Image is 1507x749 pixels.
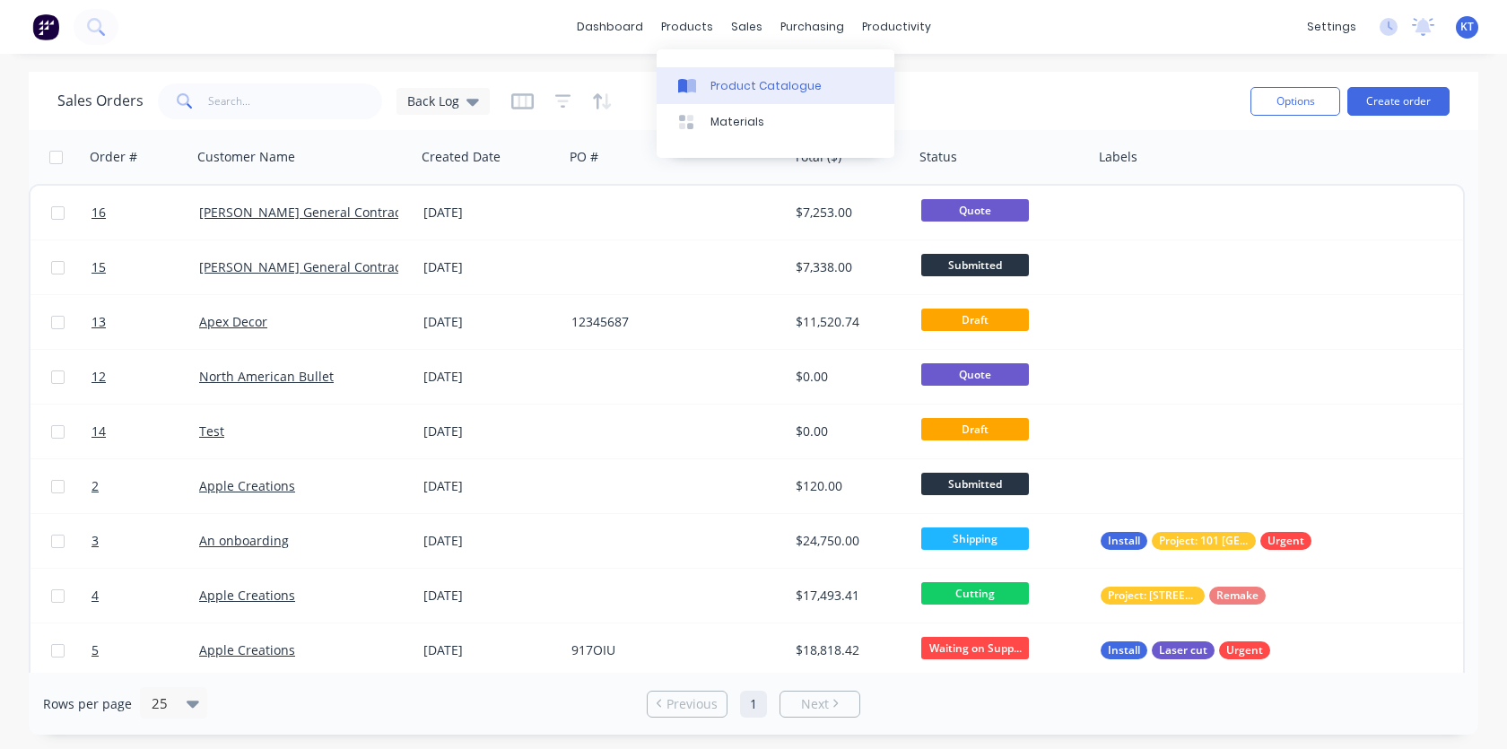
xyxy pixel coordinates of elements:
[91,240,199,294] a: 15
[91,258,106,276] span: 15
[657,67,894,103] a: Product Catalogue
[796,258,902,276] div: $7,338.00
[771,13,853,40] div: purchasing
[1099,148,1137,166] div: Labels
[796,368,902,386] div: $0.00
[197,148,295,166] div: Customer Name
[1226,641,1263,659] span: Urgent
[91,186,199,240] a: 16
[423,422,557,440] div: [DATE]
[407,91,459,110] span: Back Log
[796,477,902,495] div: $120.00
[780,695,859,713] a: Next page
[657,104,894,140] a: Materials
[796,587,902,605] div: $17,493.41
[199,422,224,440] a: Test
[652,13,722,40] div: products
[199,368,334,385] a: North American Bullet
[921,527,1029,550] span: Shipping
[1108,641,1140,659] span: Install
[423,477,557,495] div: [DATE]
[1298,13,1365,40] div: settings
[796,204,902,222] div: $7,253.00
[1101,641,1270,659] button: InstallLaser cutUrgent
[921,309,1029,331] span: Draft
[91,350,199,404] a: 12
[199,477,295,494] a: Apple Creations
[91,295,199,349] a: 13
[571,313,771,331] div: 12345687
[1216,587,1259,605] span: Remake
[91,623,199,677] a: 5
[801,695,829,713] span: Next
[921,637,1029,659] span: Waiting on Supp...
[199,532,289,549] a: An onboarding
[796,532,902,550] div: $24,750.00
[208,83,383,119] input: Search...
[570,148,598,166] div: PO #
[91,569,199,623] a: 4
[1108,532,1140,550] span: Install
[199,641,295,658] a: Apple Creations
[1347,87,1450,116] button: Create order
[91,641,99,659] span: 5
[422,148,501,166] div: Created Date
[919,148,957,166] div: Status
[91,422,106,440] span: 14
[91,514,199,568] a: 3
[1108,587,1198,605] span: Project: [STREET_ADDRESS][PERSON_NAME]
[199,258,418,275] a: [PERSON_NAME] General Contractor
[1267,532,1304,550] span: Urgent
[568,13,652,40] a: dashboard
[796,422,902,440] div: $0.00
[1460,19,1474,35] span: KT
[1101,587,1266,605] button: Project: [STREET_ADDRESS][PERSON_NAME]Remake
[423,641,557,659] div: [DATE]
[91,587,99,605] span: 4
[199,313,267,330] a: Apex Decor
[91,313,106,331] span: 13
[921,363,1029,386] span: Quote
[43,695,132,713] span: Rows per page
[1250,87,1340,116] button: Options
[853,13,940,40] div: productivity
[710,114,764,130] div: Materials
[199,587,295,604] a: Apple Creations
[921,473,1029,495] span: Submitted
[722,13,771,40] div: sales
[921,582,1029,605] span: Cutting
[571,641,771,659] div: 917OIU
[91,405,199,458] a: 14
[423,587,557,605] div: [DATE]
[91,204,106,222] span: 16
[91,477,99,495] span: 2
[921,254,1029,276] span: Submitted
[921,199,1029,222] span: Quote
[423,313,557,331] div: [DATE]
[640,691,867,718] ul: Pagination
[921,418,1029,440] span: Draft
[740,691,767,718] a: Page 1 is your current page
[1159,532,1249,550] span: Project: 101 [GEOGRAPHIC_DATA]
[199,204,418,221] a: [PERSON_NAME] General Contractor
[91,459,199,513] a: 2
[423,258,557,276] div: [DATE]
[32,13,59,40] img: Factory
[423,204,557,222] div: [DATE]
[710,78,822,94] div: Product Catalogue
[91,368,106,386] span: 12
[423,368,557,386] div: [DATE]
[57,92,144,109] h1: Sales Orders
[423,532,557,550] div: [DATE]
[90,148,137,166] div: Order #
[1101,532,1311,550] button: InstallProject: 101 [GEOGRAPHIC_DATA]Urgent
[1159,641,1207,659] span: Laser cut
[796,641,902,659] div: $18,818.42
[91,532,99,550] span: 3
[666,695,718,713] span: Previous
[648,695,727,713] a: Previous page
[796,313,902,331] div: $11,520.74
